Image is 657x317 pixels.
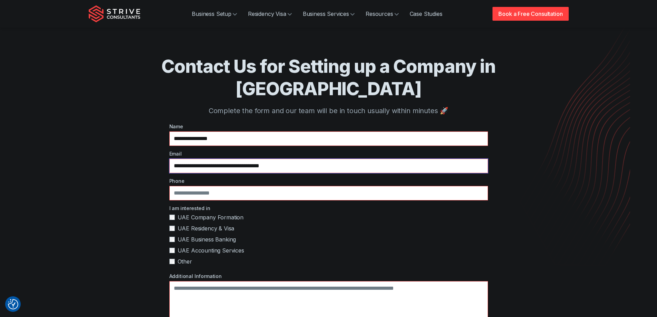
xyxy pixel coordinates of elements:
[169,215,175,220] input: UAE Company Formation
[169,273,488,280] label: Additional Information
[178,235,236,244] span: UAE Business Banking
[169,259,175,264] input: Other
[89,5,140,22] img: Strive Consultants
[169,205,488,212] label: I am interested in
[8,299,18,309] img: Revisit consent button
[169,237,175,242] input: UAE Business Banking
[492,7,568,21] a: Book a Free Consultation
[297,7,360,21] a: Business Services
[169,248,175,253] input: UAE Accounting Services
[186,7,242,21] a: Business Setup
[169,226,175,231] input: UAE Residency & Visa
[116,55,541,100] h1: Contact Us for Setting up a Company in [GEOGRAPHIC_DATA]
[8,299,18,309] button: Consent Preferences
[242,7,297,21] a: Residency Visa
[178,246,244,255] span: UAE Accounting Services
[169,177,488,185] label: Phone
[169,123,488,130] label: Name
[116,106,541,116] p: Complete the form and our team will be in touch usually within minutes 🚀
[178,224,235,232] span: UAE Residency & Visa
[178,213,244,221] span: UAE Company Formation
[360,7,404,21] a: Resources
[178,257,192,266] span: Other
[169,150,488,157] label: Email
[404,7,448,21] a: Case Studies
